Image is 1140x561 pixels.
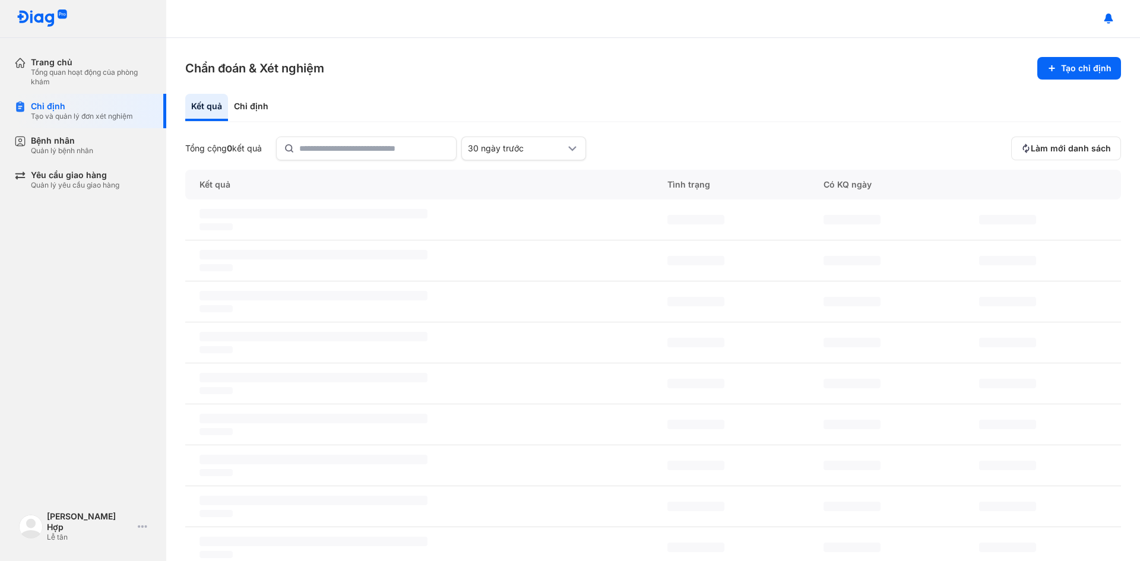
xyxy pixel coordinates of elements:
span: 0 [227,143,232,153]
div: Kết quả [185,94,228,121]
img: logo [19,515,43,538]
span: ‌ [199,223,233,230]
span: ‌ [824,379,881,388]
span: ‌ [824,543,881,552]
span: ‌ [667,215,724,224]
span: ‌ [667,420,724,429]
span: ‌ [824,297,881,306]
span: ‌ [199,250,427,259]
span: ‌ [199,209,427,218]
span: ‌ [667,461,724,470]
span: ‌ [979,461,1036,470]
span: ‌ [199,510,233,517]
img: logo [17,9,68,28]
div: Tạo và quản lý đơn xét nghiệm [31,112,133,121]
div: Bệnh nhân [31,135,93,146]
div: 30 ngày trước [468,143,565,154]
span: ‌ [199,455,427,464]
span: ‌ [199,428,233,435]
span: ‌ [199,264,233,271]
span: ‌ [667,256,724,265]
div: Kết quả [185,170,653,199]
span: ‌ [199,551,233,558]
span: ‌ [199,387,233,394]
div: Quản lý bệnh nhân [31,146,93,156]
div: Chỉ định [228,94,274,121]
span: ‌ [824,215,881,224]
h3: Chẩn đoán & Xét nghiệm [185,60,324,77]
div: Yêu cầu giao hàng [31,170,119,180]
span: ‌ [979,297,1036,306]
span: ‌ [824,502,881,511]
span: Làm mới danh sách [1031,143,1111,154]
span: ‌ [199,537,427,546]
div: Tổng quan hoạt động của phòng khám [31,68,152,87]
div: Tình trạng [653,170,809,199]
span: ‌ [199,291,427,300]
div: Lễ tân [47,533,133,542]
button: Tạo chỉ định [1037,57,1121,80]
span: ‌ [199,496,427,505]
span: ‌ [667,502,724,511]
div: Quản lý yêu cầu giao hàng [31,180,119,190]
div: Tổng cộng kết quả [185,143,262,154]
span: ‌ [824,338,881,347]
span: ‌ [199,469,233,476]
button: Làm mới danh sách [1011,137,1121,160]
span: ‌ [979,420,1036,429]
span: ‌ [824,461,881,470]
span: ‌ [824,256,881,265]
span: ‌ [667,297,724,306]
span: ‌ [979,502,1036,511]
span: ‌ [979,379,1036,388]
span: ‌ [824,420,881,429]
div: [PERSON_NAME] Hợp [47,511,133,533]
span: ‌ [667,379,724,388]
span: ‌ [979,215,1036,224]
span: ‌ [199,332,427,341]
span: ‌ [667,543,724,552]
span: ‌ [979,256,1036,265]
div: Trang chủ [31,57,152,68]
span: ‌ [979,543,1036,552]
span: ‌ [199,305,233,312]
span: ‌ [979,338,1036,347]
span: ‌ [667,338,724,347]
span: ‌ [199,346,233,353]
span: ‌ [199,373,427,382]
span: ‌ [199,414,427,423]
div: Có KQ ngày [809,170,965,199]
div: Chỉ định [31,101,133,112]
